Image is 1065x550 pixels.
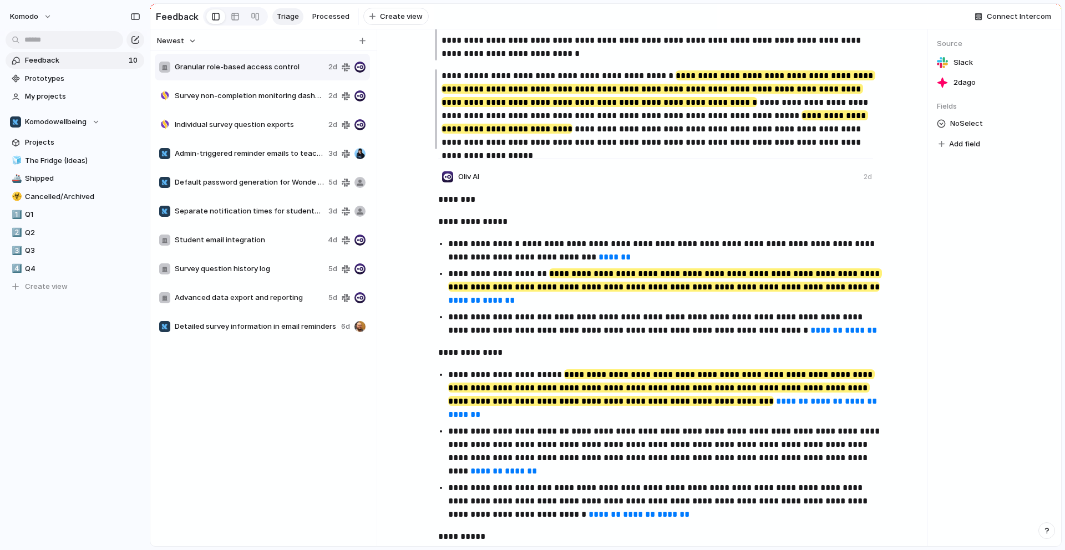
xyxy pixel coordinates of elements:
span: Separate notification times for students and staff [175,206,324,217]
h2: Feedback [156,10,199,23]
div: 4️⃣ [12,262,19,275]
a: Processed [308,8,354,25]
span: Q3 [25,245,140,256]
a: 🧊The Fridge (Ideas) [6,152,144,169]
span: Processed [312,11,349,22]
button: 4️⃣ [10,263,21,274]
div: ☣️ [12,190,19,203]
button: Create view [6,278,144,295]
span: 2d ago [954,77,976,88]
span: Student email integration [175,235,323,246]
span: The Fridge (Ideas) [25,155,140,166]
span: 10 [129,55,140,66]
button: 2️⃣ [10,227,21,238]
span: My projects [25,91,140,102]
div: 3️⃣ [12,245,19,257]
button: 🧊 [10,155,21,166]
span: 6d [341,321,350,332]
span: Newest [157,35,184,47]
span: Oliv AI [458,171,479,182]
a: Slack [937,55,1052,70]
button: Add field [937,137,982,151]
button: 3️⃣ [10,245,21,256]
button: Komodowellbeing [6,114,144,130]
a: Feedback10 [6,52,144,69]
span: Add field [949,139,980,150]
span: 2d [328,119,337,130]
span: Q2 [25,227,140,238]
span: Komodo [10,11,38,22]
span: 5d [328,263,337,274]
span: Slack [954,57,973,68]
span: 5d [328,292,337,303]
span: Advanced data export and reporting [175,292,324,303]
button: 🚢 [10,173,21,184]
span: Default password generation for Wonde synced students [175,177,324,188]
a: 3️⃣Q3 [6,242,144,259]
div: 🧊 [12,154,19,167]
span: Survey non-completion monitoring dashboard [175,90,324,101]
a: Triage [272,8,303,25]
span: Shipped [25,173,140,184]
span: Komodowellbeing [25,116,87,128]
span: 3d [328,148,337,159]
a: 🚢Shipped [6,170,144,187]
div: 🚢 [12,172,19,185]
span: Survey question history log [175,263,324,274]
span: 3d [328,206,337,217]
button: Newest [155,34,198,48]
a: Prototypes [6,70,144,87]
span: Triage [277,11,299,22]
button: Create view [363,8,429,26]
span: Create view [25,281,68,292]
a: My projects [6,88,144,105]
span: Prototypes [25,73,140,84]
span: Connect Intercom [987,11,1051,22]
span: 5d [328,177,337,188]
a: 4️⃣Q4 [6,261,144,277]
button: Komodo [5,8,58,26]
span: Projects [25,137,140,148]
span: 4d [328,235,337,246]
span: Q1 [25,209,140,220]
span: Individual survey question exports [175,119,324,130]
a: 2️⃣Q2 [6,225,144,241]
span: 2d [328,62,337,73]
span: Feedback [25,55,125,66]
div: 1️⃣ [12,208,19,221]
button: 1️⃣ [10,209,21,220]
span: Detailed survey information in email reminders [175,321,337,332]
a: Projects [6,134,144,151]
span: Q4 [25,263,140,274]
span: Source [937,38,1052,49]
span: No Select [950,117,983,130]
span: 2d [328,90,337,101]
a: 1️⃣Q1 [6,206,144,223]
span: Granular role-based access control [175,62,324,73]
span: Cancelled/Archived [25,191,140,202]
button: Connect Intercom [970,8,1056,25]
span: Fields [937,101,1052,112]
div: 2d [864,172,872,182]
span: Admin-triggered reminder emails to teachers [175,148,324,159]
a: ☣️Cancelled/Archived [6,189,144,205]
span: Create view [380,11,423,22]
div: 2️⃣ [12,226,19,239]
button: ☣️ [10,191,21,202]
